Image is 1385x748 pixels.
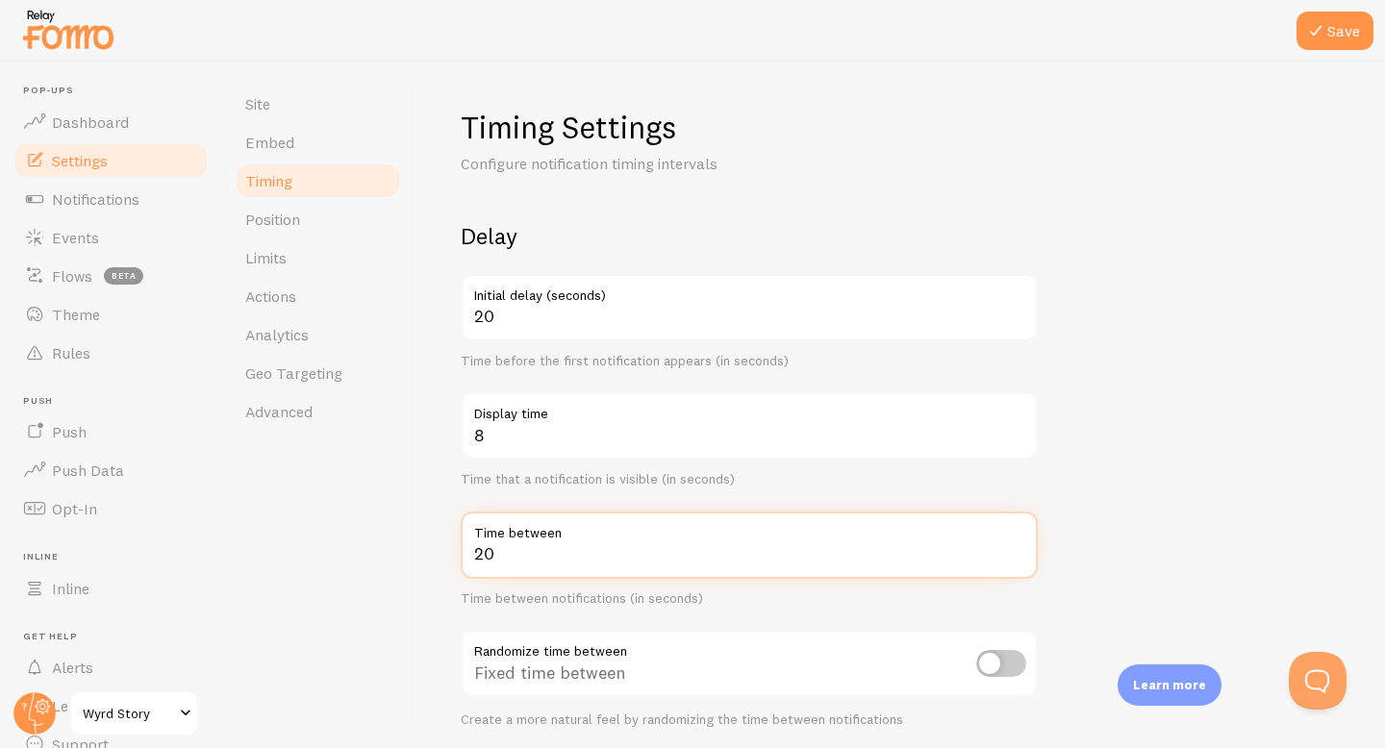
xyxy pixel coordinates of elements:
[461,630,1038,700] div: Fixed time between
[245,171,292,190] span: Timing
[12,180,210,218] a: Notifications
[1118,664,1221,706] div: Learn more
[461,711,1038,729] div: Create a more natural feel by randomizing the time between notifications
[52,228,99,247] span: Events
[52,422,87,441] span: Push
[234,238,402,277] a: Limits
[23,85,210,97] span: Pop-ups
[245,402,313,421] span: Advanced
[12,218,210,257] a: Events
[52,658,93,677] span: Alerts
[234,85,402,123] a: Site
[245,210,300,229] span: Position
[461,153,922,175] p: Configure notification timing intervals
[52,499,97,518] span: Opt-In
[104,267,143,285] span: beta
[234,200,402,238] a: Position
[245,248,287,267] span: Limits
[245,133,294,152] span: Embed
[23,551,210,563] span: Inline
[12,103,210,141] a: Dashboard
[23,631,210,643] span: Get Help
[461,590,1038,608] div: Time between notifications (in seconds)
[12,686,210,725] a: Learn
[234,123,402,162] a: Embed
[461,511,1038,544] label: Time between
[245,287,296,306] span: Actions
[52,305,100,324] span: Theme
[234,162,402,200] a: Timing
[52,112,129,132] span: Dashboard
[69,690,199,736] a: Wyrd Story
[52,343,90,362] span: Rules
[1133,676,1206,694] p: Learn more
[12,295,210,334] a: Theme
[52,461,124,480] span: Push Data
[83,702,174,725] span: Wyrd Story
[461,221,1038,251] h2: Delay
[245,94,270,113] span: Site
[1289,652,1347,710] iframe: Help Scout Beacon - Open
[12,412,210,451] a: Push
[12,141,210,180] a: Settings
[12,569,210,608] a: Inline
[461,392,1038,425] label: Display time
[245,363,342,383] span: Geo Targeting
[461,274,1038,307] label: Initial delay (seconds)
[52,266,92,286] span: Flows
[52,579,89,598] span: Inline
[234,315,402,354] a: Analytics
[245,325,309,344] span: Analytics
[12,334,210,372] a: Rules
[461,471,1038,488] div: Time that a notification is visible (in seconds)
[23,395,210,408] span: Push
[461,353,1038,370] div: Time before the first notification appears (in seconds)
[20,5,116,54] img: fomo-relay-logo-orange.svg
[52,189,139,209] span: Notifications
[234,392,402,431] a: Advanced
[12,648,210,686] a: Alerts
[234,277,402,315] a: Actions
[12,451,210,489] a: Push Data
[234,354,402,392] a: Geo Targeting
[52,151,108,170] span: Settings
[12,257,210,295] a: Flows beta
[461,108,1038,147] h1: Timing Settings
[12,489,210,528] a: Opt-In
